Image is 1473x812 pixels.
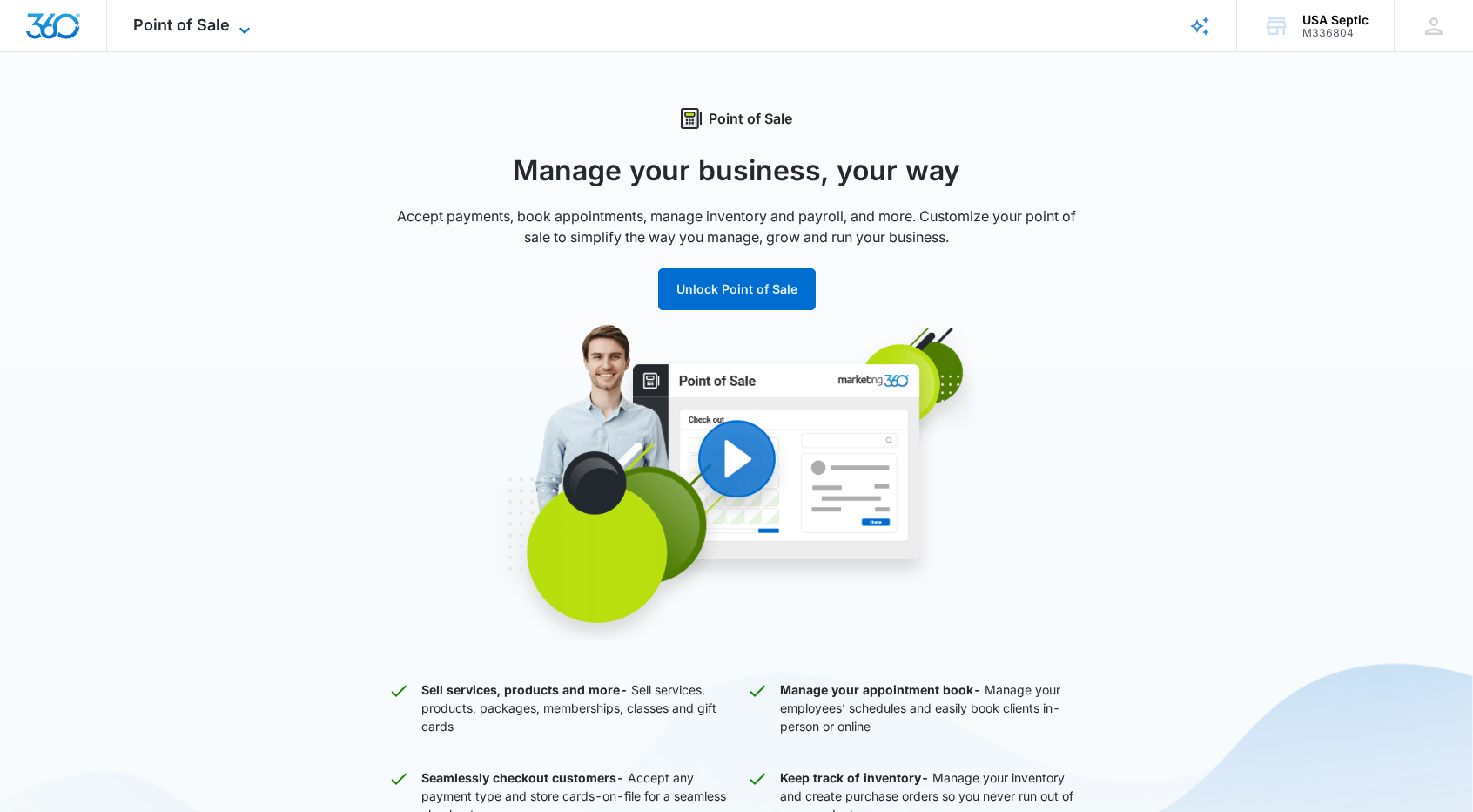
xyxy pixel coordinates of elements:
[780,680,1085,735] p: Manage your employees’ schedules and easily book clients in-person or online
[1302,27,1369,39] div: account id
[421,770,624,785] strong: Seamlessly checkout customers -
[1302,13,1369,27] div: account name
[406,322,1067,640] img: Point of Sale
[780,770,929,785] strong: Keep track of inventory -
[388,206,1085,247] p: Accept payments, book appointments, manage inventory and payroll, and more. Customize your point ...
[658,281,816,296] a: Unlock Point of Sale
[658,268,816,310] button: Unlock Point of Sale
[421,680,726,735] p: Sell services, products, packages, memberships, classes and gift cards
[133,16,230,34] span: Point of Sale
[780,682,981,697] strong: Manage your appointment book -
[388,150,1085,192] h1: Manage your business, your way
[388,108,1085,129] div: Point of Sale
[421,682,628,697] strong: Sell services, products and more -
